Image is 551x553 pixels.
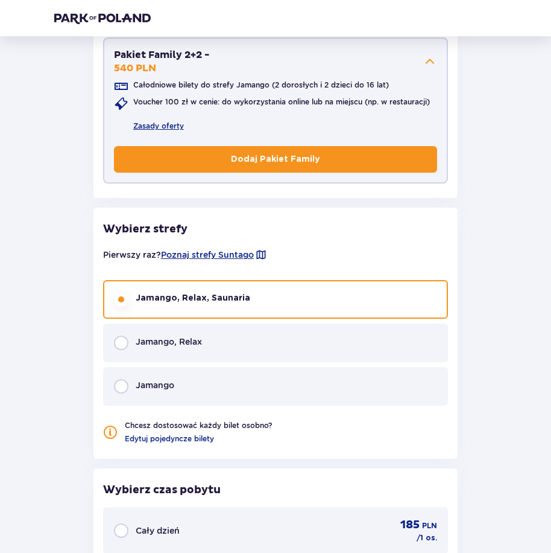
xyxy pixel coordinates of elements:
p: Voucher 100 zł w cenie: do wykorzystania online lub na miejscu (np. w restauracji) [133,97,430,107]
img: Park of Poland logo [54,12,151,24]
p: Jamango [136,379,174,391]
p: PLN [422,520,437,531]
p: Jamango, Relax [136,336,202,348]
a: Poznaj strefy Suntago [161,249,254,261]
p: Jamango, Relax, Saunaria [136,292,250,304]
p: 185 [400,518,420,532]
p: Wybierz strefy [103,222,448,237]
p: Chcesz dostosować każdy bilet osobno? [125,420,272,431]
p: Pierwszy raz? [103,249,267,261]
p: Dodaj Pakiet Family [231,153,320,165]
a: Zasady oferty [133,121,184,132]
p: Całodniowe bilety do strefy Jamango (2 dorosłych i 2 dzieci do 16 lat) [133,80,389,91]
p: Wybierz czas pobytu [103,483,448,497]
button: Pakiet Family 2+2 -540 PLN [114,48,437,75]
button: Dodaj Pakiet Family [114,146,437,173]
p: Pakiet Family 2+2 - [114,48,210,62]
p: / 1 os. [417,532,437,543]
p: 540 PLN [114,62,156,75]
p: Cały dzień [136,525,180,537]
a: Edytuj pojedyncze bilety [125,433,214,444]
